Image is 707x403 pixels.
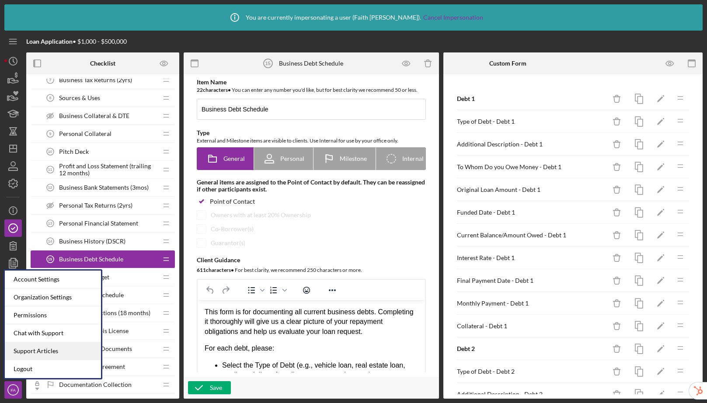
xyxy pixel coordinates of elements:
[59,76,132,83] span: Business Tax Returns (2yrs)
[299,284,314,296] button: Emojis
[223,155,245,162] span: General
[457,391,606,398] div: Additional Description - Debt 2
[197,79,426,86] div: Item Name
[457,95,475,102] b: Debt 1
[244,284,266,296] div: Bullet list
[59,130,111,137] span: Personal Collateral
[211,240,245,247] div: Guarantor(s)
[59,381,132,388] span: Documentation Collection
[5,306,101,324] div: Permissions
[5,271,101,288] div: Account Settings
[26,38,127,45] div: • $1,000 - $500,000
[154,54,174,73] button: Preview as
[211,226,254,233] div: Co-Borrower(s)
[280,155,304,162] span: Personal
[10,388,16,393] text: FA
[48,167,52,172] tspan: 11
[48,185,52,190] tspan: 12
[457,277,606,284] div: Final Payment Date - Debt 1
[59,309,150,316] span: Financial Projections (18 months)
[457,209,606,216] div: Funded Date - Debt 1
[198,300,425,398] iframe: Rich Text Area
[59,112,129,119] span: Business Collateral & DTE
[423,14,483,21] a: Cancel Impersonation
[59,220,138,227] span: Personal Financial Statement
[457,323,606,330] div: Collateral - Debt 1
[49,132,52,136] tspan: 9
[457,368,606,375] div: Type of Debt - Debt 2
[197,266,426,274] div: For best clarity, we recommend 250 characters or more.
[5,288,101,306] div: Organization Settings
[457,345,475,352] b: Debt 2
[48,221,52,226] tspan: 13
[59,163,157,177] span: Profit and Loss Statement (trailing 12 months)
[197,86,426,94] div: You can enter any number you'd like, but for best clarity we recommend 50 or less.
[59,184,149,191] span: Business Bank Statements (3mos)
[48,149,52,154] tspan: 10
[26,38,73,45] b: Loan Application
[266,284,288,296] div: Numbered list
[24,60,220,80] p: Select the Type of Debt (e.g., vehicle loan, real estate loan, credit card, line of credit, tax p...
[325,284,340,296] button: Reveal or hide additional toolbar items
[210,381,222,394] div: Save
[5,360,101,378] a: Logout
[4,381,22,399] button: FA
[7,43,220,53] p: For each debt, please:
[203,284,218,296] button: Undo
[489,60,526,67] b: Custom Form
[457,300,606,307] div: Monthly Payment - Debt 1
[457,141,606,148] div: Additional Description - Debt 1
[457,232,606,239] div: Current Balance/Amount Owed - Debt 1
[197,257,426,264] div: Client Guidance
[5,324,101,342] div: Chat with Support
[59,256,123,263] span: Business Debt Schedule
[340,155,367,162] span: Milestone
[218,284,233,296] button: Redo
[49,78,52,82] tspan: 7
[24,87,220,106] p: Provide an Additional Description (such as vehicle type, property address, or credit card name).
[197,87,231,93] b: 22 character s •
[210,198,255,205] div: Point of Contact
[188,381,231,394] button: Save
[197,136,426,145] div: External and Milestone items are visible to clients. Use Internal for use by your office only.
[90,60,115,67] b: Checklist
[457,186,606,193] div: Original Loan Amount - Debt 1
[48,257,52,261] tspan: 15
[59,238,125,245] span: Business History (DSCR)
[457,163,606,170] div: To Whom Do you Owe Money - Debt 1
[49,96,52,100] tspan: 8
[7,7,220,190] body: Rich Text Area. Press ALT-0 for help.
[211,212,311,219] div: Owners with at least 20% Ownership
[279,60,343,67] div: Business Debt Schedule
[457,254,606,261] div: Interest Rate - Debt 1
[5,342,101,360] a: Support Articles
[59,94,100,101] span: Sources & Uses
[402,155,424,162] span: Internal
[59,148,89,155] span: Pitch Deck
[197,129,426,136] div: Type
[224,7,483,28] div: You are currently impersonating a user ( Faith [PERSON_NAME] ).
[265,61,271,66] tspan: 15
[197,179,426,193] div: General items are assigned to the Point of Contact by default. They can be reassigned if other pa...
[197,267,234,273] b: 611 character s •
[7,7,220,190] div: This form is for documenting all current business debts. Completing it thoroughly will give us a ...
[457,118,606,125] div: Type of Debt - Debt 1
[48,239,52,243] tspan: 14
[59,202,132,209] span: Personal Tax Returns (2yrs)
